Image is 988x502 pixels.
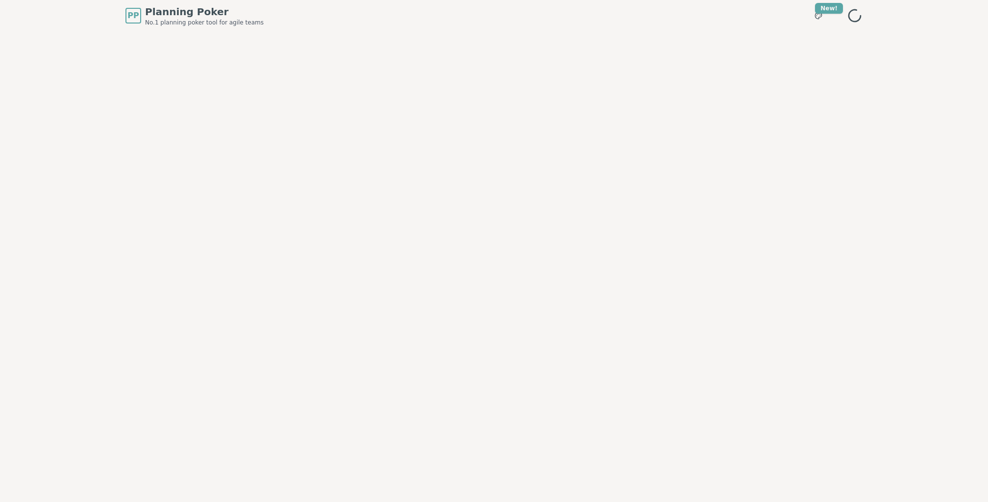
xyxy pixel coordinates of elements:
a: PPPlanning PokerNo.1 planning poker tool for agile teams [125,5,264,26]
span: No.1 planning poker tool for agile teams [145,19,264,26]
span: PP [127,10,139,22]
button: New! [810,7,827,24]
div: New! [815,3,843,14]
span: Planning Poker [145,5,264,19]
